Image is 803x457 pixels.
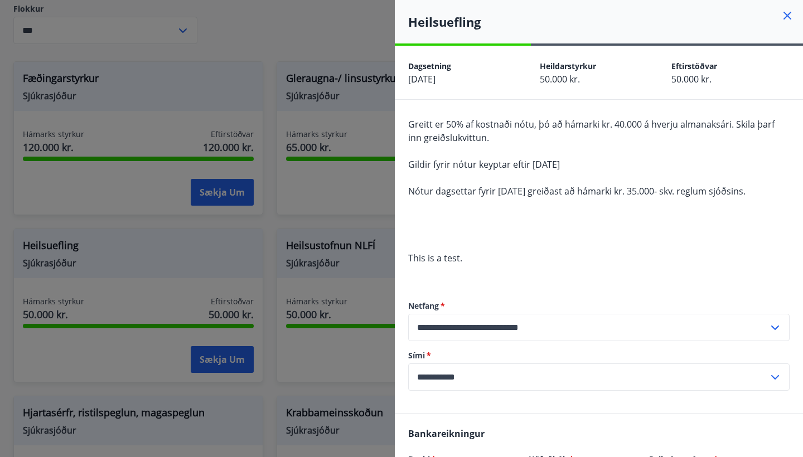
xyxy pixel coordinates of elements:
span: This is a test. [408,252,462,264]
span: Eftirstöðvar [671,61,717,71]
span: Dagsetning [408,61,451,71]
span: Nótur dagsettar fyrir [DATE] greiðast að hámarki kr. 35.000- skv. reglum sjóðsins. [408,185,746,197]
span: Heildarstyrkur [540,61,596,71]
span: Bankareikningur [408,427,485,440]
span: 50.000 kr. [540,73,580,85]
span: 50.000 kr. [671,73,712,85]
label: Netfang [408,300,790,312]
span: Gildir fyrir nótur keyptar eftir [DATE] [408,158,560,171]
span: [DATE] [408,73,436,85]
h4: Heilsuefling [408,13,803,30]
label: Sími [408,350,790,361]
span: Greitt er 50% af kostnaði nótu, þó að hámarki kr. 40.000 á hverju almanaksári. Skila þarf inn gre... [408,118,775,144]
